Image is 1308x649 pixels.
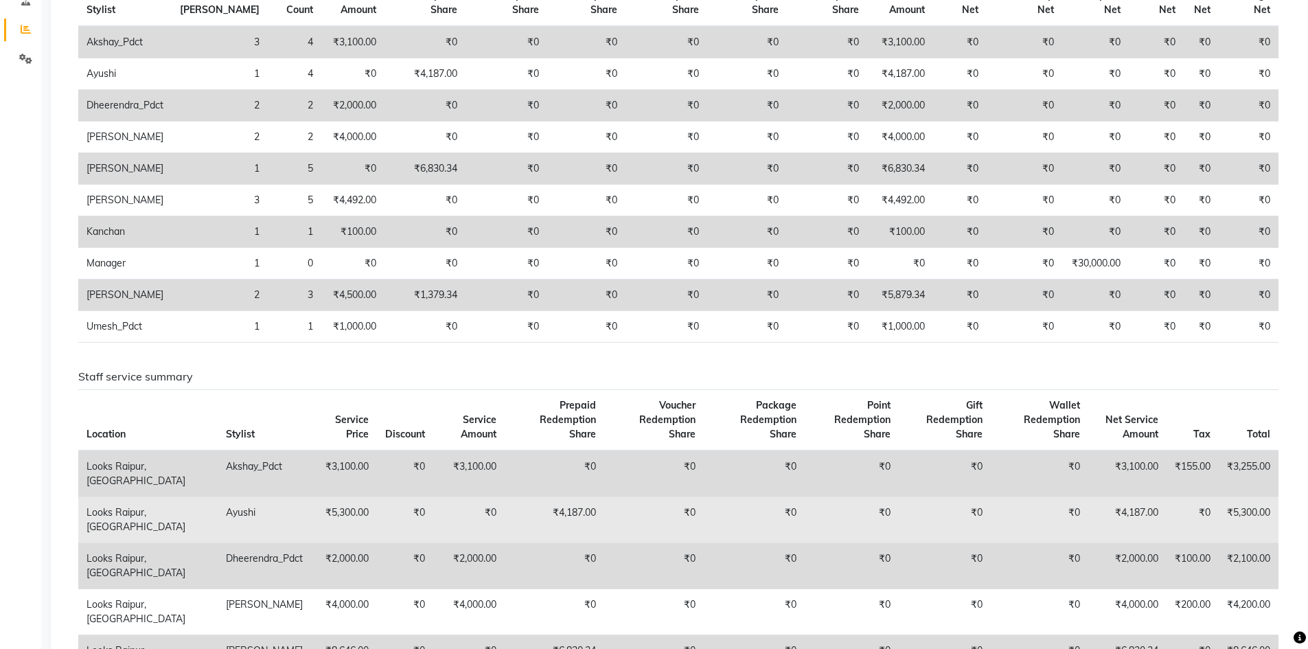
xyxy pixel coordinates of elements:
td: ₹0 [1129,153,1184,185]
td: ₹4,000.00 [321,122,385,153]
td: ₹0 [466,153,547,185]
td: ₹5,300.00 [311,497,377,543]
td: ₹0 [987,248,1062,280]
td: ₹4,000.00 [1088,589,1167,635]
td: ₹0 [1129,122,1184,153]
td: [PERSON_NAME] [78,185,172,216]
td: ₹0 [1129,216,1184,248]
td: ₹0 [1219,58,1278,90]
td: ₹0 [547,153,626,185]
td: ₹0 [385,26,466,58]
td: ₹0 [1129,26,1184,58]
td: ₹0 [385,248,466,280]
td: ₹0 [899,451,991,497]
td: ₹0 [604,497,704,543]
td: ₹0 [707,122,787,153]
td: ₹0 [321,58,385,90]
td: ₹0 [987,26,1062,58]
td: ₹200.00 [1167,589,1219,635]
span: Service Amount [461,413,496,440]
span: Stylist [226,428,255,440]
td: ₹0 [933,216,987,248]
td: ₹4,200.00 [1219,589,1278,635]
td: ₹1,000.00 [321,311,385,343]
td: ₹0 [899,589,991,635]
td: ₹0 [1184,58,1219,90]
td: Akshay_Pdct [218,451,311,497]
td: ₹0 [1184,185,1219,216]
td: ₹0 [787,153,867,185]
td: ₹0 [466,90,547,122]
td: ₹0 [707,216,787,248]
td: ₹0 [1184,216,1219,248]
td: ₹0 [805,543,899,589]
td: ₹0 [377,451,433,497]
td: ₹0 [1129,90,1184,122]
td: ₹0 [1129,280,1184,311]
td: ₹0 [1184,90,1219,122]
td: ₹3,100.00 [433,451,504,497]
td: ₹0 [466,311,547,343]
td: ₹0 [547,122,626,153]
td: ₹4,000.00 [867,122,933,153]
td: 1 [172,153,268,185]
td: ₹3,100.00 [311,451,377,497]
td: ₹0 [991,451,1088,497]
td: ₹0 [385,216,466,248]
td: ₹0 [787,311,867,343]
td: ₹0 [707,26,787,58]
td: ₹0 [1062,216,1128,248]
td: ₹0 [626,153,707,185]
td: ₹0 [626,122,707,153]
td: ₹0 [626,90,707,122]
td: ₹0 [321,248,385,280]
td: ₹0 [933,248,987,280]
td: Ayushi [78,58,172,90]
td: ₹4,187.00 [1088,497,1167,543]
td: ₹155.00 [1167,451,1219,497]
td: ₹0 [704,497,805,543]
td: ₹0 [805,451,899,497]
td: 1 [172,58,268,90]
td: Looks Raipur, [GEOGRAPHIC_DATA] [78,451,218,497]
td: ₹1,379.34 [385,280,466,311]
td: ₹0 [933,311,987,343]
span: Gift Redemption Share [926,399,983,440]
td: ₹0 [1062,58,1128,90]
td: ₹0 [707,58,787,90]
td: Umesh_Pdct [78,311,172,343]
td: ₹0 [547,216,626,248]
td: ₹0 [547,185,626,216]
td: ₹0 [604,589,704,635]
td: ₹0 [547,248,626,280]
span: Total [1247,428,1270,440]
td: 1 [172,248,268,280]
td: ₹0 [505,543,604,589]
td: ₹0 [547,280,626,311]
td: ₹0 [377,589,433,635]
h6: Staff service summary [78,370,1278,383]
td: ₹0 [1184,122,1219,153]
td: ₹0 [1062,90,1128,122]
td: ₹0 [787,90,867,122]
td: ₹0 [787,185,867,216]
td: ₹0 [933,153,987,185]
td: ₹0 [547,58,626,90]
td: 1 [268,311,321,343]
td: Looks Raipur, [GEOGRAPHIC_DATA] [78,589,218,635]
td: ₹0 [1167,497,1219,543]
td: ₹0 [466,58,547,90]
td: ₹0 [547,90,626,122]
span: Discount [385,428,425,440]
td: 1 [268,216,321,248]
td: ₹0 [987,58,1062,90]
td: ₹0 [805,497,899,543]
td: ₹0 [1219,26,1278,58]
td: ₹4,500.00 [321,280,385,311]
td: ₹0 [1129,311,1184,343]
td: ₹0 [787,280,867,311]
td: Manager [78,248,172,280]
td: ₹0 [1219,311,1278,343]
td: ₹0 [899,497,991,543]
td: ₹4,000.00 [311,589,377,635]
